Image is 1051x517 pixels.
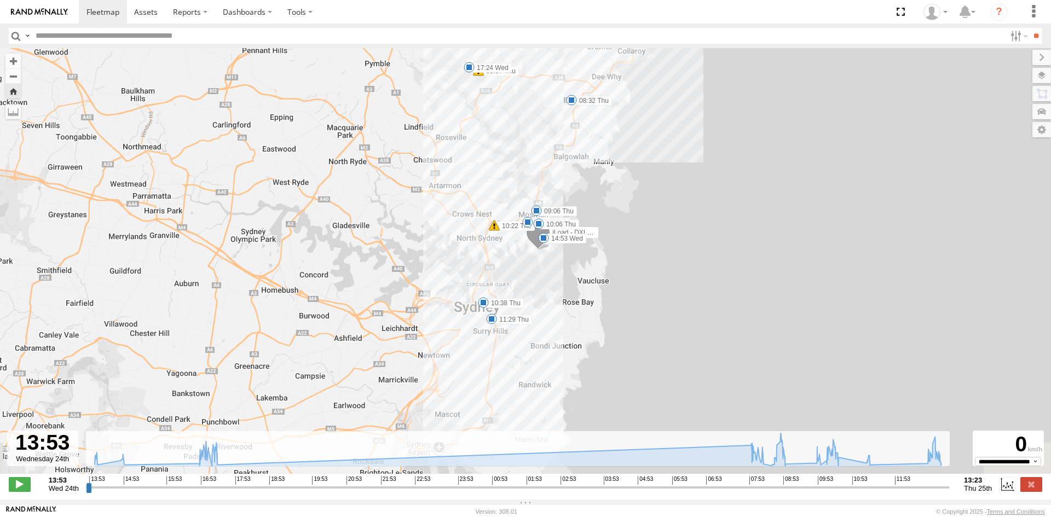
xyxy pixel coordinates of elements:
label: Play/Stop [9,477,31,491]
label: 10:06 Thu [539,219,579,229]
span: 06:53 [706,476,721,485]
label: 08:07 Thu [478,66,519,76]
button: Zoom out [5,68,21,84]
label: 14:53 Wed [544,234,586,243]
span: 03:53 [604,476,619,485]
label: 10:22 Thu [494,221,535,231]
span: 02:53 [561,476,576,485]
span: 19:53 [312,476,327,485]
span: 08:53 [783,476,799,485]
img: rand-logo.svg [11,8,68,16]
div: Version: 308.01 [476,508,517,515]
span: 14:53 [124,476,139,485]
label: 11:29 Thu [492,315,532,324]
span: 18:53 [269,476,285,485]
label: Search Filter Options [1006,28,1030,44]
span: 21:53 [381,476,396,485]
label: 14:04 Wed [528,218,570,228]
div: Daniel Hayman [920,4,951,20]
label: 08:32 Thu [571,96,612,106]
label: Search Query [23,28,32,44]
label: Measure [5,104,21,119]
label: 17:24 Wed [469,63,512,73]
span: 16:53 [201,476,216,485]
span: 17:53 [235,476,251,485]
span: 23:53 [458,476,473,485]
span: 00:53 [492,476,507,485]
strong: 13:23 [964,476,992,484]
button: Zoom Home [5,84,21,98]
span: 01:53 [527,476,542,485]
label: 09:06 Thu [536,206,577,216]
label: Map Settings [1032,122,1051,137]
span: 11:53 [895,476,910,485]
i: ? [990,3,1008,21]
button: Zoom in [5,54,21,68]
span: 07:53 [749,476,765,485]
span: 09:53 [818,476,833,485]
label: 10:38 Thu [483,298,524,308]
a: Visit our Website [6,506,56,517]
span: Thu 25th Sep 2025 [964,484,992,492]
div: 0 [974,432,1042,457]
span: 13:53 [89,476,105,485]
div: © Copyright 2025 - [936,508,1045,515]
span: 04:53 [638,476,653,485]
span: Wed 24th Sep 2025 [49,484,79,492]
span: 05:53 [672,476,688,485]
span: 15:53 [166,476,182,485]
label: Close [1020,477,1042,491]
span: 20:53 [347,476,362,485]
span: iLoad - DXI 65K [552,229,599,236]
a: Terms and Conditions [987,508,1045,515]
span: 10:53 [852,476,868,485]
strong: 13:53 [49,476,79,484]
span: 22:53 [415,476,430,485]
